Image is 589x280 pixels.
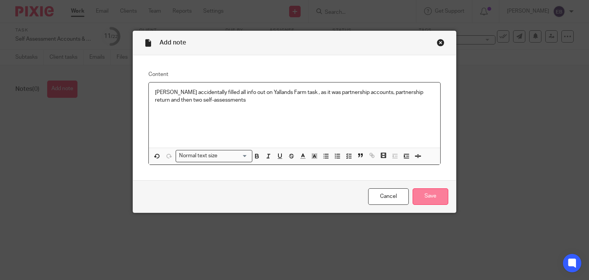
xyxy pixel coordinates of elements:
span: Add note [160,40,186,46]
a: Cancel [368,188,409,205]
input: Save [413,188,448,205]
p: [PERSON_NAME] accidentally filled all info out on Yallands Farm task , as it was partnership acco... [155,89,434,104]
div: Close this dialog window [437,39,444,46]
input: Search for option [220,152,248,160]
span: Normal text size [178,152,219,160]
div: Search for option [176,150,252,162]
label: Content [148,71,441,78]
